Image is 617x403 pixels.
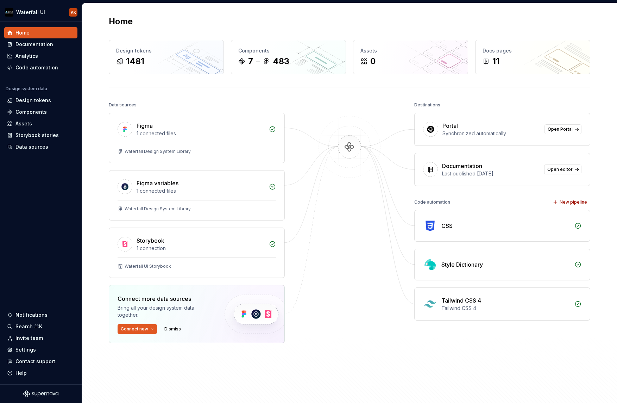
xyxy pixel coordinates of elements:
[492,56,499,67] div: 11
[4,333,77,344] a: Invite team
[109,170,285,221] a: Figma variables1 connected filesWaterfall Design System Library
[547,167,573,172] span: Open editor
[15,346,36,353] div: Settings
[353,40,468,74] a: Assets0
[4,50,77,62] a: Analytics
[137,130,265,137] div: 1 connected files
[15,108,47,116] div: Components
[551,197,590,207] button: New pipeline
[442,170,540,177] div: Last published [DATE]
[441,305,570,312] div: Tailwind CSS 4
[370,56,376,67] div: 0
[161,324,184,334] button: Dismiss
[121,326,148,332] span: Connect new
[109,228,285,278] a: Storybook1 connectionWaterfall UI Storybook
[15,132,59,139] div: Storybook stories
[15,120,32,127] div: Assets
[4,95,77,106] a: Design tokens
[137,236,164,245] div: Storybook
[125,206,191,212] div: Waterfall Design System Library
[1,5,80,20] button: Waterfall UIAK
[248,56,253,67] div: 7
[137,187,265,194] div: 1 connected files
[442,130,540,137] div: Synchronized automatically
[4,130,77,141] a: Storybook stories
[231,40,346,74] a: Components7483
[4,118,77,129] a: Assets
[441,260,483,269] div: Style Dictionary
[15,64,58,71] div: Code automation
[109,40,224,74] a: Design tokens1481
[273,56,289,67] div: 483
[544,165,581,174] a: Open editor
[125,263,171,269] div: Waterfall UI Storybook
[116,47,216,54] div: Design tokens
[118,324,157,334] button: Connect new
[4,141,77,153] a: Data sources
[441,296,481,305] div: Tailwind CSS 4
[15,143,48,150] div: Data sources
[442,162,482,170] div: Documentation
[360,47,461,54] div: Assets
[4,367,77,379] button: Help
[109,113,285,163] a: Figma1 connected filesWaterfall Design System Library
[441,222,453,230] div: CSS
[118,304,213,318] div: Bring all your design system data together.
[548,126,573,132] span: Open Portal
[15,29,30,36] div: Home
[15,97,51,104] div: Design tokens
[475,40,590,74] a: Docs pages11
[4,321,77,332] button: Search ⌘K
[4,356,77,367] button: Contact support
[16,9,45,16] div: Waterfall UI
[414,100,440,110] div: Destinations
[6,86,47,92] div: Design system data
[137,245,265,252] div: 1 connection
[118,294,213,303] div: Connect more data sources
[4,106,77,118] a: Components
[23,390,58,397] svg: Supernova Logo
[164,326,181,332] span: Dismiss
[414,197,450,207] div: Code automation
[109,16,133,27] h2: Home
[4,309,77,321] button: Notifications
[137,122,153,130] div: Figma
[71,10,76,15] div: AK
[15,323,42,330] div: Search ⌘K
[544,124,581,134] a: Open Portal
[4,62,77,73] a: Code automation
[15,335,43,342] div: Invite team
[483,47,583,54] div: Docs pages
[442,122,458,130] div: Portal
[238,47,339,54] div: Components
[15,370,27,377] div: Help
[4,344,77,355] a: Settings
[4,39,77,50] a: Documentation
[560,199,587,205] span: New pipeline
[15,52,38,60] div: Analytics
[15,358,55,365] div: Contact support
[5,8,13,17] img: 7a0241b0-c510-47ef-86be-6cc2f0d29437.png
[137,179,178,187] div: Figma variables
[125,149,191,154] div: Waterfall Design System Library
[4,27,77,38] a: Home
[15,311,48,318] div: Notifications
[15,41,53,48] div: Documentation
[126,56,144,67] div: 1481
[109,100,137,110] div: Data sources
